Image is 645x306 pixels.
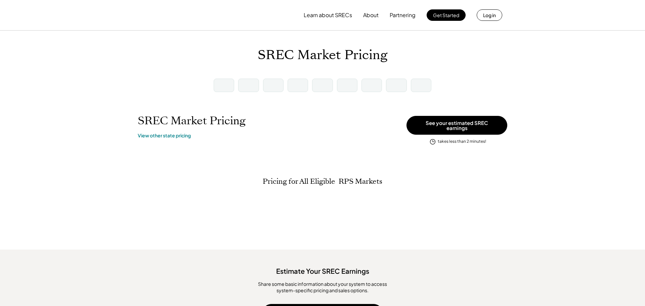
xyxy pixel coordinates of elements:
div: takes less than 2 minutes! [438,139,486,144]
button: About [363,8,379,22]
h1: SREC Market Pricing [258,47,387,63]
img: yH5BAEAAAAALAAAAAABAAEAAAIBRAA7 [143,4,199,27]
div: ​Share some basic information about your system to access system-specific pricing and sales options. [249,281,396,294]
button: Log in [477,9,502,21]
button: Get Started [427,9,466,21]
button: Learn about SRECs [304,8,352,22]
h2: Pricing for All Eligible RPS Markets [263,177,382,186]
a: View other state pricing [138,132,191,139]
div: Estimate Your SREC Earnings [7,263,638,276]
h1: SREC Market Pricing [138,114,246,127]
button: Partnering [390,8,416,22]
button: See your estimated SREC earnings [406,116,507,135]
